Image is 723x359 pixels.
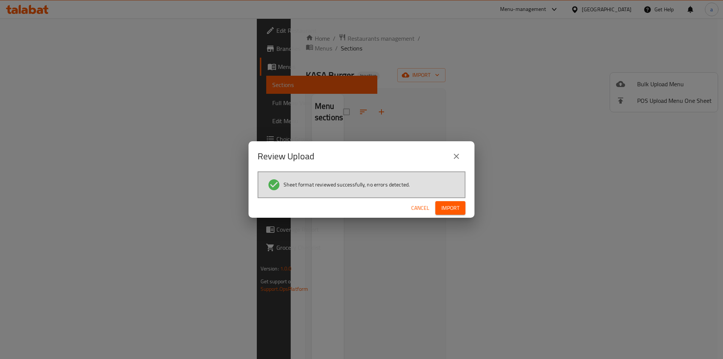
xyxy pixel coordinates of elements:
[435,201,465,215] button: Import
[411,203,429,213] span: Cancel
[441,203,459,213] span: Import
[447,147,465,165] button: close
[408,201,432,215] button: Cancel
[284,181,410,188] span: Sheet format reviewed successfully, no errors detected.
[258,150,314,162] h2: Review Upload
